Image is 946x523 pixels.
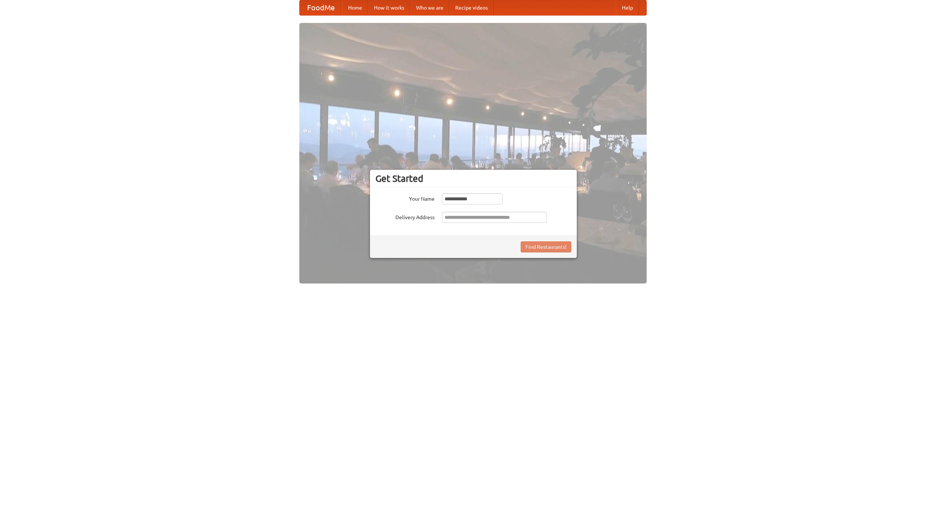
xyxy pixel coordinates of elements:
a: Help [616,0,639,15]
h3: Get Started [375,173,571,184]
a: FoodMe [300,0,342,15]
label: Your Name [375,193,435,203]
label: Delivery Address [375,212,435,221]
a: Who we are [410,0,449,15]
button: Find Restaurants! [521,241,571,252]
a: Home [342,0,368,15]
a: Recipe videos [449,0,494,15]
a: How it works [368,0,410,15]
